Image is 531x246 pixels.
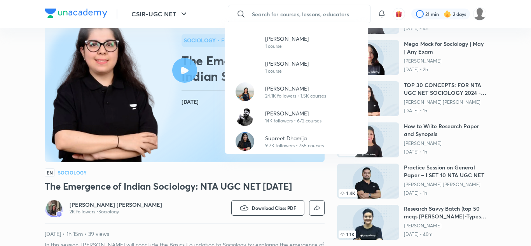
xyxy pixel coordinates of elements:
[265,92,326,99] p: 24.1K followers • 1.5K courses
[265,109,321,117] p: [PERSON_NAME]
[265,142,324,149] p: 9.7K followers • 755 courses
[265,35,309,43] p: [PERSON_NAME]
[265,84,326,92] p: [PERSON_NAME]
[265,43,309,50] p: 1 course
[225,79,368,104] a: Avatar[PERSON_NAME]24.1K followers • 1.5K courses
[236,132,254,151] img: Avatar
[265,68,309,75] p: 1 course
[236,33,254,51] img: Avatar
[265,134,324,142] p: Supreet Dhamija
[225,54,368,79] a: Avatar[PERSON_NAME]1 course
[236,107,254,126] img: Avatar
[236,58,254,76] img: Avatar
[265,59,309,68] p: [PERSON_NAME]
[265,117,321,124] p: 14K followers • 672 courses
[236,82,254,101] img: Avatar
[225,104,368,129] a: Avatar[PERSON_NAME]14K followers • 672 courses
[225,30,368,54] a: Avatar[PERSON_NAME]1 course
[225,129,368,154] a: AvatarSupreet Dhamija9.7K followers • 755 courses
